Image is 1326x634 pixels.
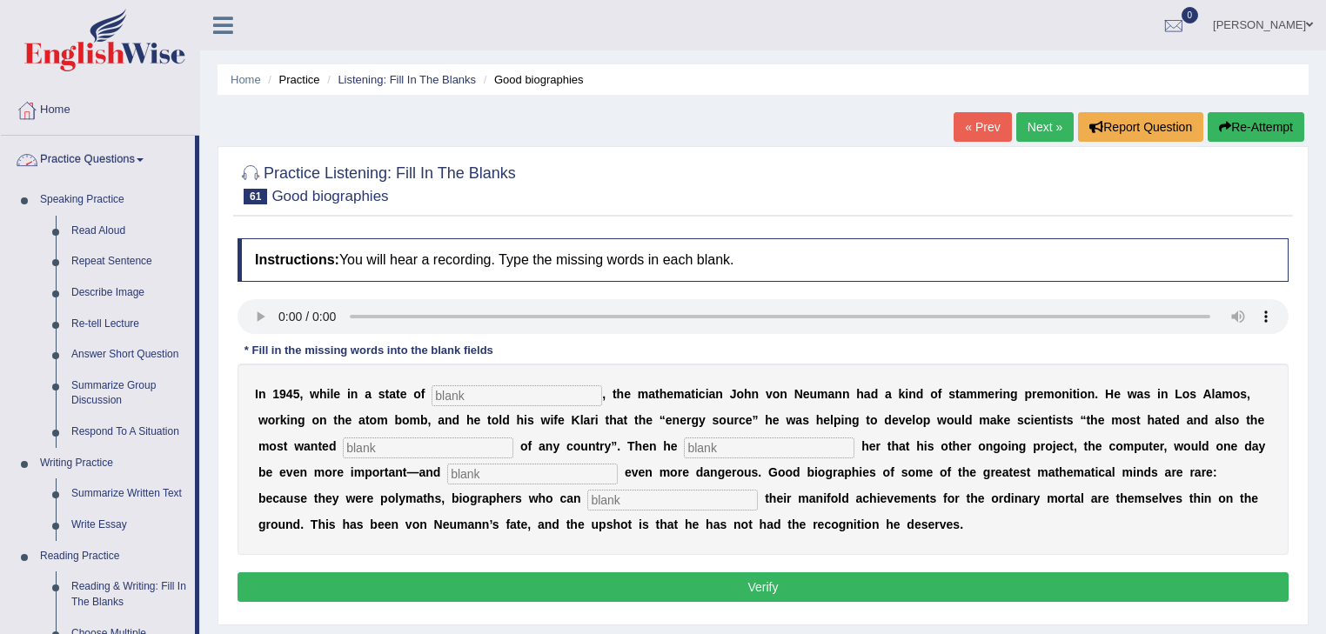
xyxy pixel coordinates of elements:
[684,437,854,458] input: blank
[1233,387,1241,401] b: o
[1086,413,1090,427] b: t
[365,387,372,401] b: a
[528,439,532,453] b: f
[885,387,892,401] b: a
[1247,387,1250,401] b: ,
[338,73,476,86] a: Listening: Fill In The Blanks
[866,413,870,427] b: t
[899,387,906,401] b: k
[627,439,635,453] b: T
[948,387,955,401] b: s
[915,413,923,427] b: o
[709,387,716,401] b: a
[587,490,758,511] input: blank
[642,439,649,453] b: e
[1122,413,1130,427] b: o
[834,387,842,401] b: n
[445,413,452,427] b: n
[649,439,657,453] b: n
[746,413,753,427] b: e
[410,413,420,427] b: m
[1232,413,1240,427] b: o
[492,413,499,427] b: o
[988,387,994,401] b: e
[899,413,906,427] b: v
[1034,413,1041,427] b: e
[1222,387,1232,401] b: m
[499,413,502,427] b: l
[280,413,287,427] b: k
[1036,387,1043,401] b: e
[1048,413,1053,427] b: t
[869,439,876,453] b: e
[861,439,869,453] b: h
[466,413,474,427] b: h
[1098,413,1105,427] b: e
[269,439,277,453] b: o
[64,309,195,340] a: Re-tell Lecture
[766,387,773,401] b: v
[572,413,580,427] b: K
[666,413,673,427] b: e
[699,387,706,401] b: c
[1002,387,1010,401] b: n
[810,387,818,401] b: u
[64,571,195,617] a: Reading & Writing: Fill In The Blanks
[286,387,293,401] b: 4
[517,413,525,427] b: h
[828,387,835,401] b: a
[1162,413,1166,427] b: t
[438,413,445,427] b: a
[624,387,631,401] b: e
[947,413,954,427] b: o
[479,71,584,88] li: Good biographies
[1189,387,1196,401] b: s
[318,439,322,453] b: t
[1201,413,1209,427] b: d
[343,437,513,458] input: blank
[624,413,628,427] b: t
[663,439,671,453] b: h
[1111,413,1122,427] b: m
[1080,413,1086,427] b: “
[599,439,604,453] b: r
[338,413,345,427] b: h
[1161,387,1169,401] b: n
[899,439,906,453] b: a
[990,413,997,427] b: a
[64,277,195,309] a: Describe Image
[660,413,666,427] b: “
[997,413,1004,427] b: k
[1175,387,1182,401] b: L
[64,216,195,247] a: Read Aloud
[773,387,780,401] b: o
[1212,387,1215,401] b: l
[937,413,947,427] b: w
[520,439,528,453] b: o
[730,387,737,401] b: J
[713,413,720,427] b: s
[794,387,803,401] b: N
[605,439,612,453] b: y
[258,387,266,401] b: n
[1147,413,1155,427] b: h
[1202,387,1211,401] b: A
[912,413,915,427] b: l
[706,387,709,401] b: i
[244,189,267,204] span: 61
[1172,413,1180,427] b: d
[327,387,331,401] b: i
[613,387,617,401] b: t
[960,387,967,401] b: a
[1010,387,1018,401] b: g
[264,71,319,88] li: Practice
[546,439,553,453] b: n
[977,387,988,401] b: m
[1246,413,1250,427] b: t
[275,413,279,427] b: r
[1067,413,1074,427] b: s
[298,413,305,427] b: g
[1157,387,1161,401] b: i
[310,387,319,401] b: w
[238,238,1289,282] h4: You will hear a recording. Type the missing words in each blank.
